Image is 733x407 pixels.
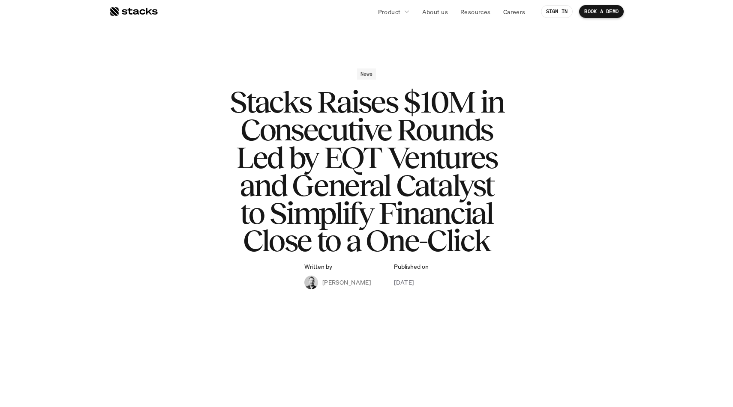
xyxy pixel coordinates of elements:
[460,7,491,16] p: Resources
[584,9,619,15] p: BOOK A DEMO
[304,276,318,289] img: Albert
[541,5,573,18] a: SIGN IN
[360,71,373,77] h2: News
[378,7,401,16] p: Product
[304,263,332,270] p: Written by
[579,5,624,18] a: BOOK A DEMO
[394,278,414,287] p: [DATE]
[394,263,429,270] p: Published on
[546,9,568,15] p: SIGN IN
[322,278,371,287] p: [PERSON_NAME]
[417,4,453,19] a: About us
[195,88,538,255] h1: Stacks Raises $10M in Consecutive Rounds Led by EQT Ventures and General Catalyst to Simplify Fin...
[422,7,448,16] p: About us
[498,4,531,19] a: Careers
[455,4,496,19] a: Resources
[503,7,526,16] p: Careers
